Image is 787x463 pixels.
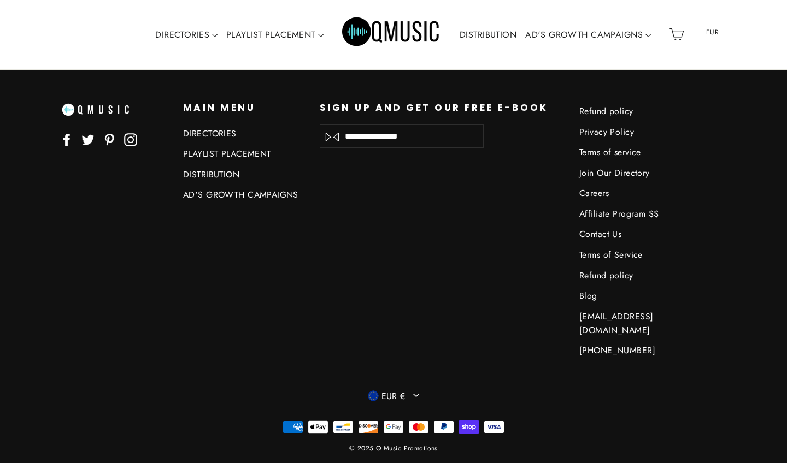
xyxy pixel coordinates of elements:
[183,165,303,183] a: DISTRIBUTION
[455,22,521,48] a: DISTRIBUTION
[183,102,303,114] p: Main menu
[362,384,426,407] button: EUR €
[342,10,441,59] img: Q Music Promotions
[222,22,328,48] a: PLAYLIST PLACEMENT
[71,443,716,454] div: © 2025 Q Music Promotions
[119,3,665,67] div: Primary
[579,123,700,141] a: Privacy Policy
[151,22,222,48] a: DIRECTORIES
[183,186,303,204] a: AD'S GROWTH CAMPAIGNS
[183,145,303,163] a: PLAYLIST PLACEMENT
[579,205,700,223] a: Affiliate Program $$
[692,24,733,40] span: EUR
[579,341,700,359] a: [PHONE_NUMBER]
[320,102,563,114] p: Sign up and get our FREE e-book
[579,266,700,284] a: Refund policy
[579,143,700,161] a: Terms of service
[579,246,700,264] a: Terms of Service
[579,164,700,182] a: Join Our Directory
[379,390,406,402] span: EUR €
[579,287,700,305] a: Blog
[60,102,130,117] img: Q music promotions ¬ blogs radio spotify playlist placement
[521,22,655,48] a: AD'S GROWTH CAMPAIGNS
[579,184,700,202] a: Careers
[183,124,303,143] a: DIRECTORIES
[579,307,700,340] a: [EMAIL_ADDRESS][DOMAIN_NAME]
[579,102,700,120] a: Refund policy
[579,225,700,243] a: Contact Us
